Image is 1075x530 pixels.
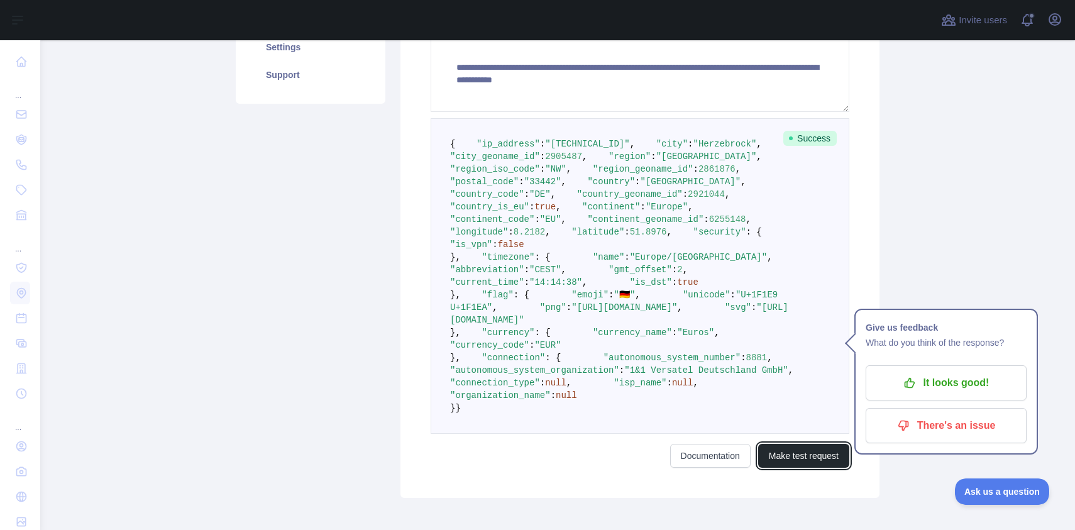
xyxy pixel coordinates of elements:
[10,407,30,433] div: ...
[498,240,524,250] span: false
[640,202,645,212] span: :
[450,189,524,199] span: "country_code"
[450,202,529,212] span: "country_is_eu"
[751,302,756,312] span: :
[746,353,768,363] span: 8881
[683,290,730,300] span: "unicode"
[529,340,534,350] span: :
[519,177,524,187] span: :
[450,265,524,275] span: "abbreviation"
[875,372,1017,394] p: It looks good!
[450,290,461,300] span: },
[450,214,534,224] span: "continent_code"
[709,214,746,224] span: 6255148
[561,265,566,275] span: ,
[593,164,693,174] span: "region_geoname_id"
[450,340,529,350] span: "currency_code"
[587,214,703,224] span: "continent_geoname_id"
[540,152,545,162] span: :
[556,390,577,400] span: null
[566,302,571,312] span: :
[508,227,513,237] span: :
[450,139,455,149] span: {
[677,302,682,312] span: ,
[866,320,1027,335] h1: Give us feedback
[630,139,635,149] span: ,
[524,277,529,287] span: :
[566,378,571,388] span: ,
[545,378,566,388] span: null
[529,277,582,287] span: "14:14:38"
[672,378,693,388] span: null
[703,214,708,224] span: :
[758,444,849,468] button: Make test request
[656,139,688,149] span: "city"
[683,265,688,275] span: ,
[693,164,698,174] span: :
[677,277,698,287] span: true
[482,252,534,262] span: "timezone"
[939,10,1010,30] button: Invite users
[646,202,688,212] span: "Europe"
[540,164,545,174] span: :
[529,202,534,212] span: :
[251,33,370,61] a: Settings
[571,302,677,312] span: "[URL][DOMAIN_NAME]"
[683,189,688,199] span: :
[482,328,534,338] span: "currency"
[251,61,370,89] a: Support
[455,403,460,413] span: }
[545,152,582,162] span: 2905487
[593,328,672,338] span: "currency_name"
[545,164,566,174] span: "NW"
[571,227,624,237] span: "latitude"
[561,214,566,224] span: ,
[450,177,519,187] span: "postal_code"
[450,152,540,162] span: "city_geoname_id"
[688,189,725,199] span: 2921044
[866,335,1027,350] p: What do you think of the response?
[551,189,556,199] span: ,
[450,353,461,363] span: },
[450,252,461,262] span: },
[672,328,677,338] span: :
[741,353,746,363] span: :
[714,328,719,338] span: ,
[10,229,30,254] div: ...
[524,189,529,199] span: :
[677,328,714,338] span: "Euros"
[693,227,746,237] span: "security"
[492,240,497,250] span: :
[545,227,550,237] span: ,
[672,265,677,275] span: :
[640,177,741,187] span: "[GEOGRAPHIC_DATA]"
[635,290,640,300] span: ,
[875,415,1017,436] p: There's an issue
[529,265,561,275] span: "CEST"
[756,152,761,162] span: ,
[540,139,545,149] span: :
[746,214,751,224] span: ,
[450,365,619,375] span: "autonomous_system_organization"
[534,252,550,262] span: : {
[741,177,746,187] span: ,
[614,378,666,388] span: "isp_name"
[609,290,614,300] span: :
[693,139,757,149] span: "Herzebrock"
[624,227,629,237] span: :
[866,365,1027,400] button: It looks good!
[561,177,566,187] span: ,
[450,378,540,388] span: "connection_type"
[450,328,461,338] span: },
[630,252,767,262] span: "Europe/[GEOGRAPHIC_DATA]"
[635,177,640,187] span: :
[651,152,656,162] span: :
[450,240,492,250] span: "is_vpn"
[666,378,671,388] span: :
[582,277,587,287] span: ,
[767,353,772,363] span: ,
[482,290,513,300] span: "flag"
[767,252,772,262] span: ,
[571,290,609,300] span: "emoji"
[677,265,682,275] span: 2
